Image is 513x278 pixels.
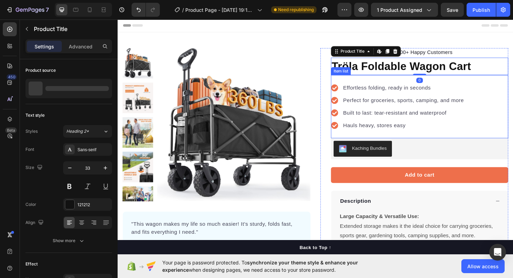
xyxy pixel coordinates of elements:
div: Sans-serif [77,147,110,153]
span: Hauls heavy, stores easy [239,110,305,116]
iframe: Design area [118,19,513,255]
button: Show more [25,234,112,247]
span: 1 product assigned [377,6,422,14]
button: 7 [3,3,52,17]
div: Beta [5,128,17,133]
p: Extended storage makes it the ideal choice for carrying groceries, sports gear, gardening tools, ... [235,215,404,235]
div: Open Intercom Messenger [489,244,506,261]
p: 7 [46,6,49,14]
button: Allow access [461,259,505,273]
span: Heading 2* [66,128,89,134]
div: Show more [53,237,85,244]
button: Save [441,3,464,17]
div: Align [25,218,45,227]
div: 121212 [77,202,110,208]
span: Perfect for groceries, sports, camping, and more [239,83,366,89]
div: Kaching Bundles [248,133,285,141]
div: 450 [7,74,17,80]
span: Allow access [467,263,499,270]
div: Font [25,146,34,153]
span: Save [447,7,458,13]
p: Product Title [34,25,109,33]
div: Styles [25,128,38,134]
button: Kaching Bundles [229,129,290,146]
button: Publish [467,3,496,17]
div: Effect [25,261,38,267]
span: Effortless folding, ready in seconds [239,70,332,76]
span: Need republishing [278,7,314,13]
div: Publish [473,6,490,14]
h1: Tröla Foldable Wagon Cart [226,41,414,60]
p: Settings [35,43,54,50]
div: Item list [227,52,245,59]
button: Heading 2* [63,125,112,138]
div: Undo/Redo [132,3,160,17]
strong: Large Capacity & Versatile Use: [235,206,319,212]
div: Product source [25,67,56,74]
button: Add to cart [226,157,414,174]
div: 0 [316,62,323,68]
div: Text style [25,112,45,118]
div: Product Title [235,31,263,38]
span: / [182,6,184,14]
img: KachingBundles.png [234,133,243,142]
div: Size [25,163,44,172]
div: Rich Text Editor. Editing area: main [256,31,355,40]
p: 4.8/5 based on 800+ Happy Customers [257,32,355,40]
p: Advanced [69,43,92,50]
span: Built to last: tear-resistant and waterproof [239,96,348,102]
div: Color [25,201,36,208]
span: Your page is password protected. To when designing pages, we need access to your store password. [162,259,385,273]
p: Description [236,189,268,197]
div: Back to Top ↑ [193,239,226,246]
button: 1 product assigned [371,3,438,17]
span: synchronize your theme style & enhance your experience [162,260,358,273]
div: Add to cart [304,161,335,170]
span: Product Page - [DATE] 19:10:39 [185,6,254,14]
